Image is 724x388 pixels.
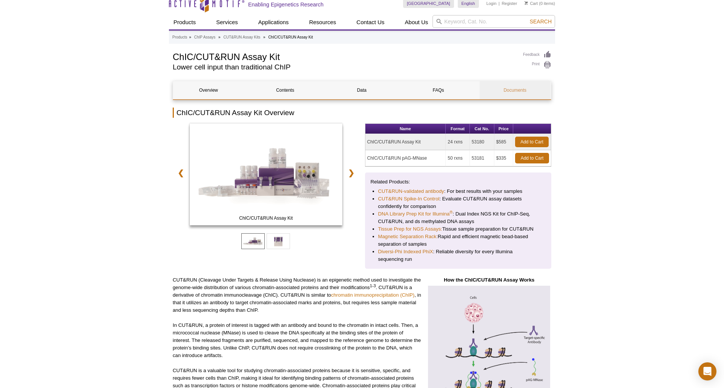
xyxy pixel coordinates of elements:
[494,124,513,134] th: Price
[525,1,538,6] a: Cart
[365,150,446,166] td: ChIC/CUT&RUN pAG-MNase
[173,322,421,359] p: In CUT&RUN, a protein of interest is tagged with an antibody and bound to the chromatin in intact...
[446,134,469,150] td: 24 rxns
[378,195,538,210] li: : Evaluate CUT&RUN assay datasets confidently for comparison
[173,276,421,314] p: CUT&RUN (Cleavage Under Targets & Release Using Nuclease) is an epigenetic method used to investi...
[480,81,551,99] a: Documents
[515,137,549,147] a: Add to Cart
[190,123,342,225] img: ChIC/CUT&RUN Assay Kit
[515,153,549,163] a: Add to Cart
[470,150,494,166] td: 53181
[169,15,200,29] a: Products
[365,124,446,134] th: Name
[218,35,221,39] li: »
[486,1,497,6] a: Login
[173,108,551,118] h2: ChIC/CUT&RUN Assay Kit Overview
[470,124,494,134] th: Cat No.
[173,81,244,99] a: Overview
[378,210,453,218] a: DNA Library Prep Kit for Illumina®
[194,34,216,41] a: ChIP Assays
[326,81,397,99] a: Data
[433,15,555,28] input: Keyword, Cat. No.
[331,292,414,298] a: chromatin immunoprecipitation (ChIP)
[250,81,321,99] a: Contents
[378,248,538,263] li: : Reliable diversity for every Illumina sequencing run
[173,64,515,71] h2: Lower cell input than traditional ChIP
[263,35,265,39] li: »
[530,18,552,25] span: Search
[523,51,551,59] a: Feedback
[378,188,538,195] li: : For best results with your samples
[343,164,359,182] a: ❯
[400,15,433,29] a: About Us
[223,34,260,41] a: CUT&RUN Assay Kits
[378,210,538,225] li: : Dual Index NGS Kit for ChIP-Seq, CUT&RUN, and ds methylated DNA assays
[502,1,517,6] a: Register
[371,178,546,186] p: Related Products:
[370,283,376,288] sup: 1-3
[444,277,534,283] strong: How the ChIC/CUT&RUN Assay Works
[494,150,513,166] td: $335
[494,134,513,150] td: $585
[378,188,444,195] a: CUT&RUN-validated antibody
[378,195,440,203] a: CUT&RUN Spike-In Control
[446,150,469,166] td: 50 rxns
[523,61,551,69] a: Print
[378,248,433,256] a: Diversi-Phi Indexed PhiX
[248,1,324,8] h2: Enabling Epigenetics Research
[378,233,538,248] li: Rapid and efficient magnetic bead-based separation of samples
[470,134,494,150] td: 53180
[365,134,446,150] td: ChIC/CUT&RUN Assay Kit
[190,123,342,228] a: ChIC/CUT&RUN Assay Kit
[378,225,538,233] li: Tissue sample preparation for CUT&RUN
[403,81,474,99] a: FAQs
[254,15,293,29] a: Applications
[268,35,313,39] li: ChIC/CUT&RUN Assay Kit
[525,1,528,5] img: Your Cart
[528,18,554,25] button: Search
[191,214,341,222] span: ChIC/CUT&RUN Assay Kit
[173,164,189,182] a: ❮
[212,15,242,29] a: Services
[378,233,438,240] a: Magnetic Separation Rack:
[189,35,191,39] li: »
[305,15,341,29] a: Resources
[352,15,389,29] a: Contact Us
[378,225,442,233] a: Tissue Prep for NGS Assays:
[172,34,187,41] a: Products
[698,362,716,380] div: Open Intercom Messenger
[449,210,452,214] sup: ®
[173,51,515,62] h1: ChIC/CUT&RUN Assay Kit
[446,124,469,134] th: Format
